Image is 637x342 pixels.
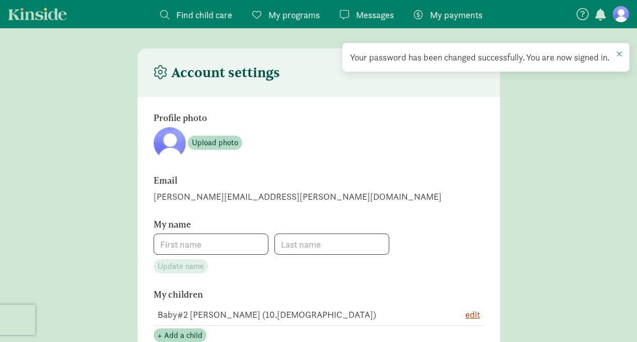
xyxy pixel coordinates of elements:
[154,290,431,300] h6: My children
[356,8,394,22] span: Messages
[8,8,67,20] a: Kinside
[158,329,202,341] span: + Add a child
[154,219,431,230] h6: My name
[275,234,389,254] input: Last name
[154,304,434,326] td: Baby#2 [PERSON_NAME] (10.[DEMOGRAPHIC_DATA])
[154,176,431,186] h6: Email
[268,8,320,22] span: My programs
[176,8,232,22] span: Find child care
[158,260,204,272] span: Update name
[465,308,480,321] button: edit
[430,8,482,22] span: My payments
[188,136,242,150] button: Upload photo
[154,113,431,123] h6: Profile photo
[192,137,238,149] span: Upload photo
[154,259,208,273] button: Update name
[154,190,484,203] div: [PERSON_NAME][EMAIL_ADDRESS][PERSON_NAME][DOMAIN_NAME]
[154,234,268,254] input: First name
[350,50,622,64] div: Your password has been changed successfully. You are now signed in.
[154,65,280,81] h4: Account settings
